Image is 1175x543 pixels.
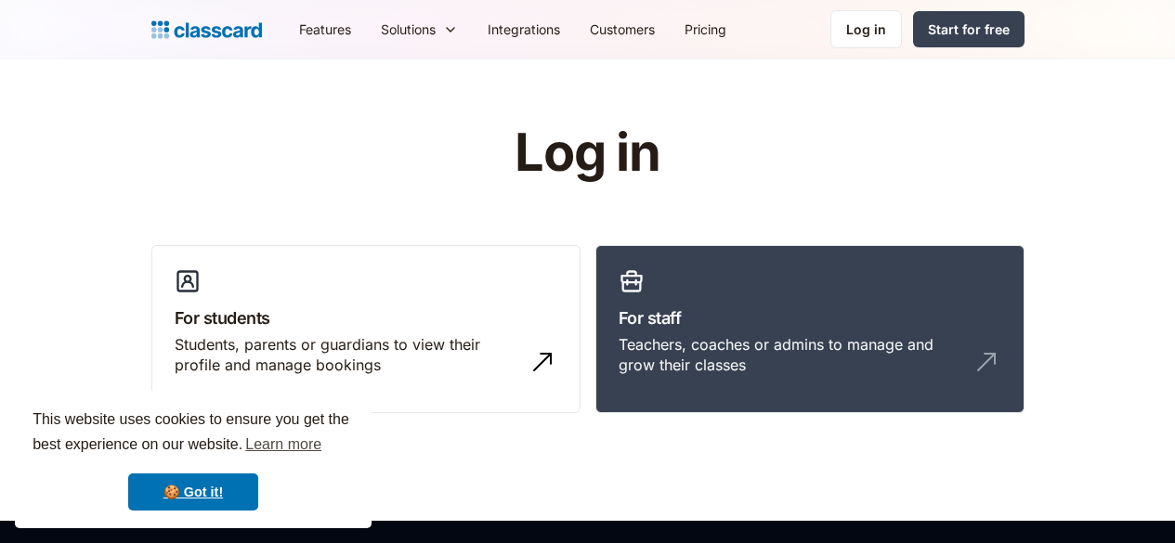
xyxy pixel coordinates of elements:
[15,391,372,528] div: cookieconsent
[33,408,354,459] span: This website uses cookies to ensure you get the best experience on our website.
[175,305,557,330] h3: For students
[284,8,366,50] a: Features
[381,19,436,39] div: Solutions
[928,19,1010,39] div: Start for free
[619,305,1001,330] h3: For staff
[913,11,1025,47] a: Start for free
[293,124,882,182] h1: Log in
[151,17,262,43] a: home
[595,245,1025,414] a: For staffTeachers, coaches or admins to manage and grow their classes
[175,334,520,376] div: Students, parents or guardians to view their profile and manage bookings
[473,8,575,50] a: Integrations
[575,8,670,50] a: Customers
[366,8,473,50] div: Solutions
[242,431,324,459] a: learn more about cookies
[151,245,581,414] a: For studentsStudents, parents or guardians to view their profile and manage bookings
[846,19,886,39] div: Log in
[670,8,741,50] a: Pricing
[830,10,902,48] a: Log in
[128,473,258,511] a: dismiss cookie message
[619,334,964,376] div: Teachers, coaches or admins to manage and grow their classes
